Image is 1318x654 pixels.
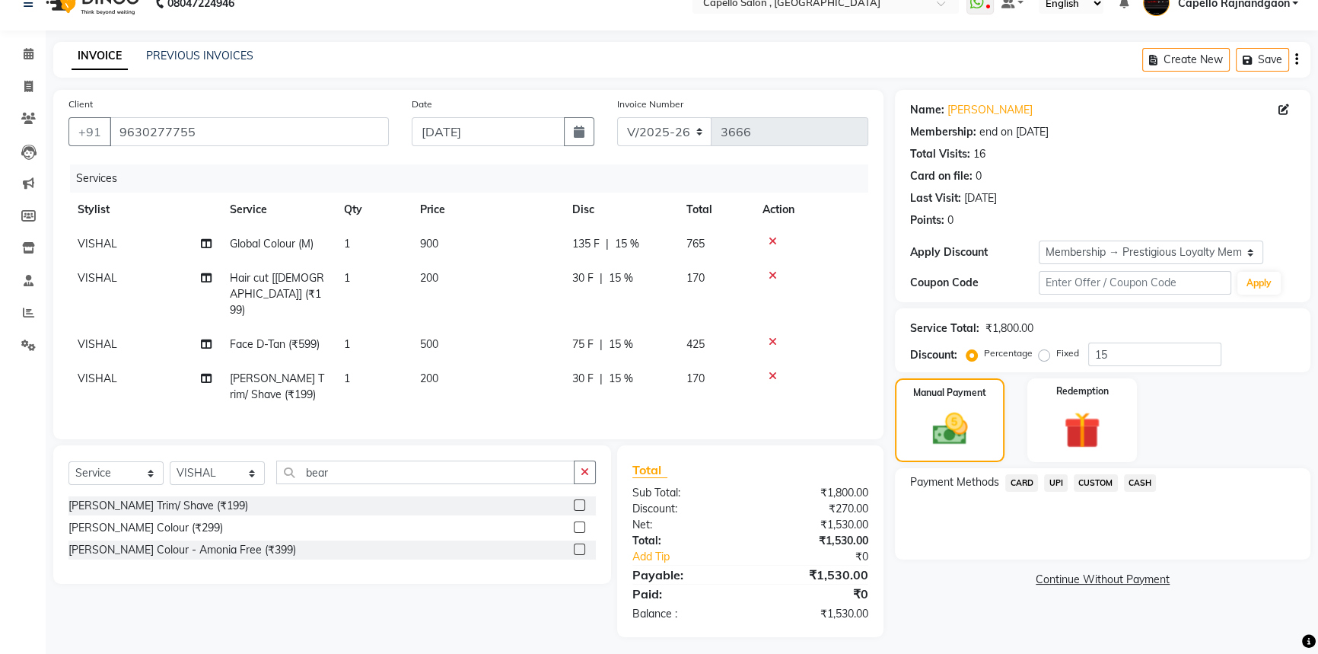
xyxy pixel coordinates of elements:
label: Invoice Number [617,97,683,111]
span: VISHAL [78,372,117,385]
div: Points: [910,212,944,228]
th: Service [221,193,335,227]
span: VISHAL [78,271,117,285]
span: 170 [686,372,705,385]
span: Total [632,462,667,478]
span: 15 % [609,337,633,353]
div: Service Total: [910,321,979,337]
img: _gift.svg [1052,407,1112,453]
span: 30 F [572,371,594,387]
span: [PERSON_NAME] Trim/ Shave (₹199) [230,372,324,401]
th: Total [677,193,753,227]
span: | [600,337,603,353]
span: Global Colour (M) [230,237,314,250]
div: ₹1,530.00 [750,517,880,533]
a: Continue Without Payment [898,572,1307,588]
span: 1 [344,271,350,285]
div: ₹270.00 [750,501,880,517]
th: Price [411,193,563,227]
span: 765 [686,237,705,250]
div: Last Visit: [910,190,961,206]
span: 135 F [572,236,600,252]
div: Total: [621,533,750,549]
label: Percentage [984,346,1033,360]
th: Stylist [68,193,221,227]
div: ₹1,530.00 [750,606,880,622]
label: Redemption [1056,384,1109,398]
span: Hair cut [[DEMOGRAPHIC_DATA]] (₹199) [230,271,324,317]
div: ₹1,530.00 [750,566,880,584]
button: Create New [1142,48,1230,72]
span: 75 F [572,337,594,353]
span: | [600,371,603,387]
div: [PERSON_NAME] Trim/ Shave (₹199) [68,498,248,514]
div: Services [70,164,880,193]
span: 30 F [572,270,594,286]
a: PREVIOUS INVOICES [146,49,253,62]
div: ₹0 [772,549,880,565]
div: Discount: [910,347,957,363]
span: | [606,236,609,252]
span: Face D-Tan (₹599) [230,337,320,351]
a: Add Tip [621,549,772,565]
span: UPI [1044,474,1068,492]
label: Fixed [1056,346,1079,360]
span: 200 [420,372,438,385]
div: [PERSON_NAME] Colour - Amonia Free (₹399) [68,542,296,558]
div: 0 [976,168,982,184]
span: | [600,270,603,286]
span: CARD [1005,474,1038,492]
div: Coupon Code [910,275,1039,291]
div: Discount: [621,501,750,517]
div: end on [DATE] [979,124,1049,140]
button: Apply [1237,272,1281,295]
div: Payable: [621,566,750,584]
label: Client [68,97,93,111]
span: Payment Methods [910,474,999,490]
input: Enter Offer / Coupon Code [1039,271,1231,295]
div: ₹1,530.00 [750,533,880,549]
span: 425 [686,337,705,351]
div: Total Visits: [910,146,970,162]
label: Manual Payment [913,386,986,400]
span: 200 [420,271,438,285]
div: [PERSON_NAME] Colour (₹299) [68,520,223,536]
span: VISHAL [78,237,117,250]
span: 500 [420,337,438,351]
div: Balance : [621,606,750,622]
div: ₹1,800.00 [985,321,1033,337]
th: Action [753,193,868,227]
a: [PERSON_NAME] [947,102,1033,118]
div: 16 [973,146,985,162]
div: [DATE] [964,190,997,206]
div: ₹1,800.00 [750,485,880,501]
div: 0 [947,212,953,228]
th: Qty [335,193,411,227]
div: Membership: [910,124,976,140]
div: Card on file: [910,168,973,184]
span: 15 % [609,371,633,387]
th: Disc [563,193,677,227]
span: 1 [344,372,350,385]
button: +91 [68,117,111,146]
button: Save [1236,48,1289,72]
div: Net: [621,517,750,533]
span: 15 % [609,270,633,286]
span: VISHAL [78,337,117,351]
input: Search by Name/Mobile/Email/Code [110,117,389,146]
div: Sub Total: [621,485,750,501]
span: 900 [420,237,438,250]
span: 15 % [615,236,639,252]
div: Name: [910,102,944,118]
span: CASH [1124,474,1157,492]
a: INVOICE [72,43,128,70]
span: 1 [344,237,350,250]
span: 170 [686,271,705,285]
div: Paid: [621,585,750,603]
img: _cash.svg [922,409,979,449]
span: 1 [344,337,350,351]
span: CUSTOM [1074,474,1118,492]
input: Search or Scan [276,461,575,484]
div: Apply Discount [910,244,1039,260]
label: Date [412,97,432,111]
